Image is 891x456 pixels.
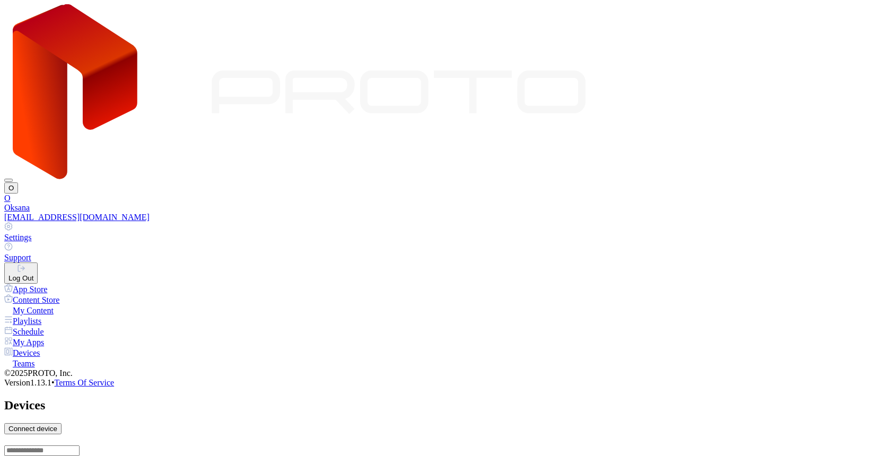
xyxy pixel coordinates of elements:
[4,194,887,203] div: O
[55,378,115,387] a: Terms Of Service
[4,213,887,222] div: [EMAIL_ADDRESS][DOMAIN_NAME]
[8,274,33,282] div: Log Out
[4,337,887,347] a: My Apps
[4,242,887,262] a: Support
[4,284,887,294] a: App Store
[4,262,38,284] button: Log Out
[8,425,57,433] div: Connect device
[4,253,887,262] div: Support
[4,398,887,413] h2: Devices
[4,305,887,315] a: My Content
[4,315,887,326] a: Playlists
[4,194,887,222] a: OOksana[EMAIL_ADDRESS][DOMAIN_NAME]
[4,326,887,337] a: Schedule
[4,358,887,369] a: Teams
[4,423,62,434] button: Connect device
[4,378,55,387] span: Version 1.13.1 •
[4,347,887,358] a: Devices
[4,203,887,213] div: Oksana
[4,233,887,242] div: Settings
[4,369,887,378] div: © 2025 PROTO, Inc.
[4,222,887,242] a: Settings
[4,182,18,194] button: O
[4,294,887,305] a: Content Store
